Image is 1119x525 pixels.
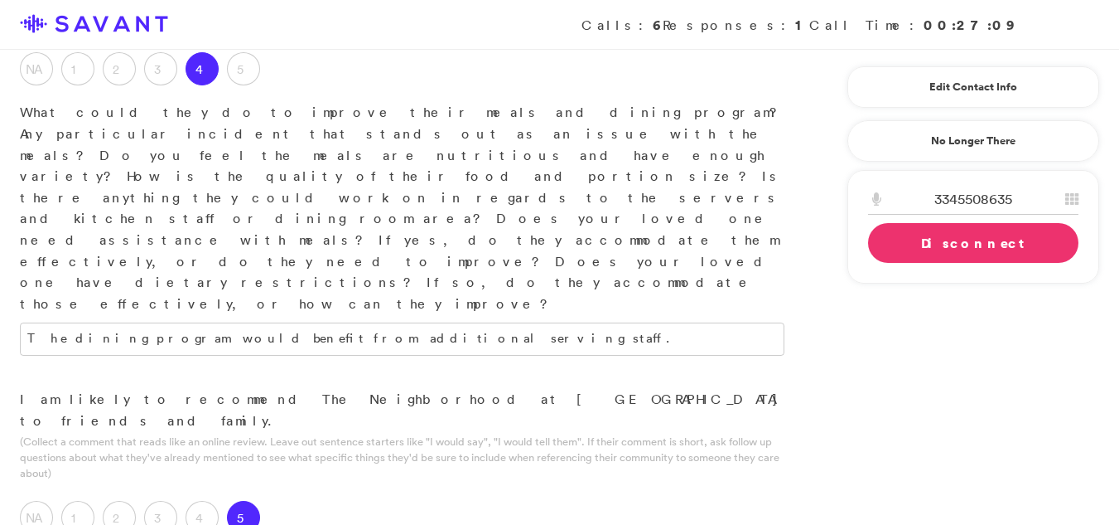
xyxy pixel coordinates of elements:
[20,389,784,431] p: I am likely to recommend The Neighborhood at [GEOGRAPHIC_DATA] to friends and family.
[61,52,94,85] label: 1
[20,434,784,482] p: (Collect a comment that reads like an online review. Leave out sentence starters like "I would sa...
[144,52,177,85] label: 3
[847,120,1099,162] a: No Longer There
[653,16,663,34] strong: 6
[103,52,136,85] label: 2
[868,223,1078,263] a: Disconnect
[186,52,219,85] label: 4
[795,16,809,34] strong: 1
[868,74,1078,100] a: Edit Contact Info
[20,52,53,85] label: NA
[924,16,1016,34] strong: 00:27:09
[227,52,260,85] label: 5
[20,102,784,314] p: What could they do to improve their meals and dining program? Any particular incident that stands...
